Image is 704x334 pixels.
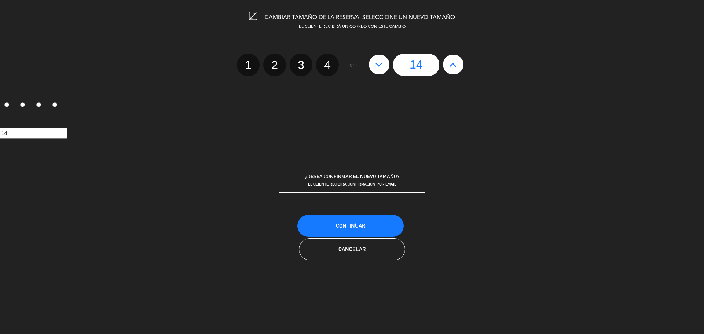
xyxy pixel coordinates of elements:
label: 4 [48,99,64,112]
label: 3 [32,99,48,112]
label: 1 [237,54,260,76]
span: Continuar [336,223,365,229]
input: 1 [4,102,9,107]
input: 4 [52,102,57,107]
span: CAMBIAR TAMAÑO DE LA RESERVA. SELECCIONE UN NUEVO TAMAÑO [265,15,455,21]
span: EL CLIENTE RECIBIRÁ CONFIRMACIÓN POR EMAIL [308,181,396,187]
input: 2 [20,102,25,107]
label: 3 [290,54,312,76]
label: 2 [16,99,32,112]
input: 3 [36,102,41,107]
span: Cancelar [338,246,366,252]
span: ¿DESEA CONFIRMAR EL NUEVO TAMAÑO? [305,173,399,179]
label: 4 [316,54,339,76]
label: 2 [263,54,286,76]
button: Cancelar [299,238,405,260]
button: Continuar [297,215,404,237]
span: EL CLIENTE RECIBIRÁ UN CORREO CON ESTE CAMBIO [299,25,406,29]
span: - or - [346,61,357,69]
